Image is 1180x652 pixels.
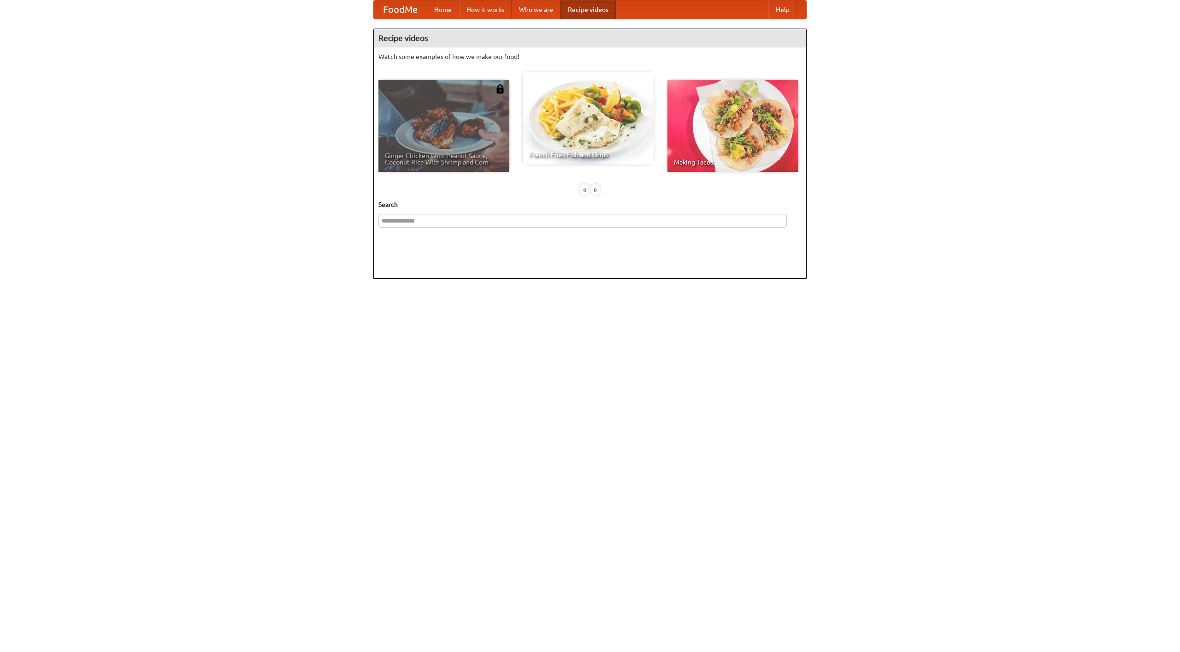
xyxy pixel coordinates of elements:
p: Watch some examples of how we make our food! [378,52,802,61]
a: French Fries Fish and Chips [523,72,654,164]
img: 483408.png [496,84,505,94]
a: FoodMe [374,0,427,19]
h5: Search [378,200,802,209]
a: Recipe videos [560,0,616,19]
span: French Fries Fish and Chips [529,152,647,158]
a: How it works [459,0,512,19]
span: Making Tacos [674,159,792,165]
div: » [591,184,600,195]
a: Making Tacos [667,80,798,172]
a: Help [768,0,797,19]
a: Who we are [512,0,560,19]
h4: Recipe videos [374,29,806,47]
div: « [580,184,589,195]
a: Home [427,0,459,19]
